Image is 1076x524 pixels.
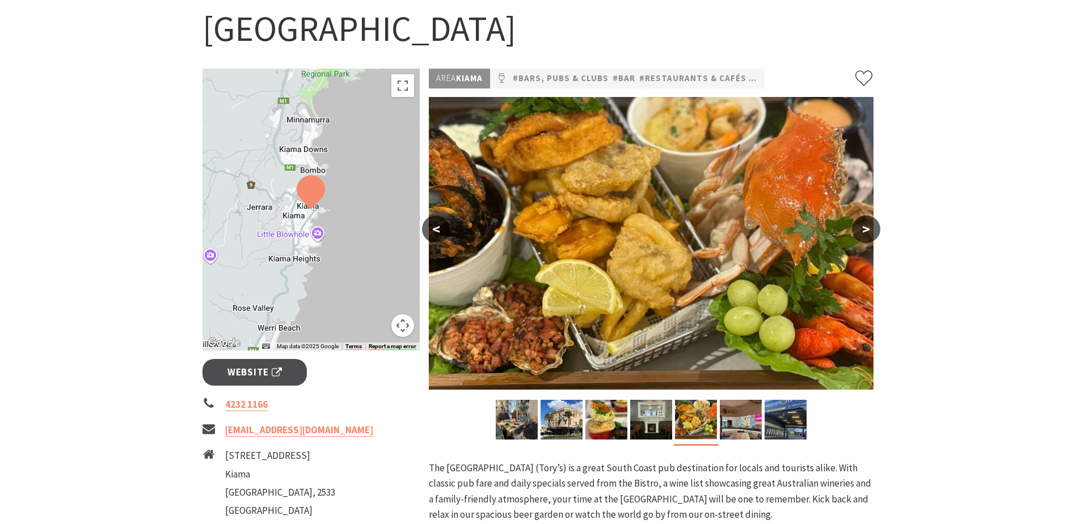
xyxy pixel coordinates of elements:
[369,343,416,350] a: Report a map error
[202,6,874,52] h1: [GEOGRAPHIC_DATA]
[345,343,362,350] a: Terms (opens in new tab)
[852,215,880,243] button: >
[720,400,762,440] img: Upstairs Cocktail Bar
[639,71,746,86] a: #Restaurants & Cafés
[613,71,635,86] a: #bar
[391,74,414,97] button: Toggle fullscreen view
[391,314,414,337] button: Map camera controls
[429,69,490,88] p: Kiama
[225,448,335,463] li: [STREET_ADDRESS]
[225,398,268,411] a: 4232 1166
[205,336,243,350] a: Open this area in Google Maps (opens a new window)
[227,365,282,380] span: Website
[541,400,583,440] img: Kiama Inn Hotel
[225,467,335,482] li: Kiama
[429,97,874,390] img: Seafood Platter
[225,424,373,437] a: [EMAIL_ADDRESS][DOMAIN_NAME]
[277,343,339,349] span: Map data ©2025 Google
[675,400,717,440] img: Seafood Platter
[225,485,335,500] li: [GEOGRAPHIC_DATA], 2533
[205,336,243,350] img: Google
[513,71,609,86] a: #Bars, Pubs & Clubs
[225,503,335,518] li: [GEOGRAPHIC_DATA]
[630,400,672,440] img: Inside Dining
[202,359,307,386] a: Website
[262,343,270,350] button: Keyboard shortcuts
[496,400,538,440] img: Guests Eating
[585,400,627,440] img: Food
[429,460,874,522] p: The [GEOGRAPHIC_DATA] (Tory’s) is a great South Coast pub destination for locals and tourists ali...
[765,400,807,440] img: Bottle Shop
[422,215,450,243] button: <
[436,73,456,83] span: Area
